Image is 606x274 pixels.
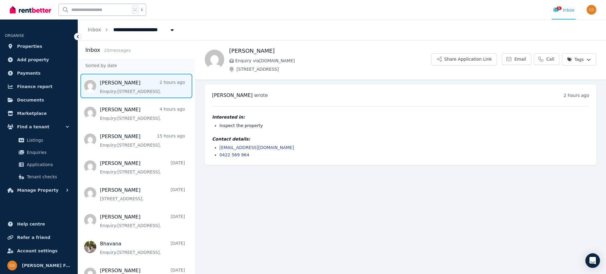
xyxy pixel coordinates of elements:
[17,247,58,254] span: Account settings
[431,53,497,66] button: Share Application Link
[5,245,73,257] a: Account settings
[5,80,73,93] a: Finance report
[100,106,185,121] a: [PERSON_NAME]4 hours agoEnquiry:[STREET_ADDRESS].
[7,158,70,171] a: Applications
[88,27,101,33] a: Inbox
[10,5,51,14] img: RentBetter
[212,92,253,98] span: [PERSON_NAME]
[5,184,73,196] button: Manage Property
[22,262,70,269] span: [PERSON_NAME] Family Super Pty Ltd ATF [PERSON_NAME] Family Super
[7,146,70,158] a: Enquiries
[17,96,44,104] span: Documents
[534,53,559,65] a: Call
[5,34,24,38] span: ORGANISE
[17,69,41,77] span: Payments
[564,93,589,98] time: 2 hours ago
[254,92,268,98] span: wrote
[17,187,58,194] span: Manage Property
[17,83,52,90] span: Finance report
[17,220,45,228] span: Help centre
[5,54,73,66] a: Add property
[205,50,224,69] img: Julie
[100,133,185,148] a: [PERSON_NAME]15 hours agoEnquiry:[STREET_ADDRESS].
[5,67,73,79] a: Payments
[562,53,596,66] button: Tags
[585,253,600,268] div: Open Intercom Messenger
[78,60,195,71] div: Sorted by date
[17,234,50,241] span: Refer a friend
[17,123,49,130] span: Find a tenant
[17,110,47,117] span: Marketplace
[5,94,73,106] a: Documents
[212,136,589,142] h4: Contact details:
[235,58,431,64] span: Enquiry via [DOMAIN_NAME]
[546,56,554,62] span: Call
[229,47,431,55] h1: [PERSON_NAME]
[587,5,596,15] img: Stanyer Family Super Pty Ltd ATF Stanyer Family Super
[27,137,68,144] span: Listings
[219,123,589,129] li: Inspect the property
[514,56,526,62] span: Email
[104,48,131,53] span: 20 message s
[5,218,73,230] a: Help centre
[7,261,17,270] img: Stanyer Family Super Pty Ltd ATF Stanyer Family Super
[502,53,531,65] a: Email
[85,46,100,54] h2: Inbox
[141,7,143,12] span: k
[100,160,185,175] a: [PERSON_NAME][DATE]Enquiry:[STREET_ADDRESS].
[100,213,185,229] a: [PERSON_NAME][DATE]Enquiry:[STREET_ADDRESS].
[7,171,70,183] a: Tenant checks
[5,40,73,52] a: Properties
[219,145,294,150] a: [EMAIL_ADDRESS][DOMAIN_NAME]
[78,20,185,40] nav: Breadcrumb
[7,134,70,146] a: Listings
[236,66,431,72] span: [STREET_ADDRESS]
[219,152,249,157] a: 0422 569 964
[100,240,185,255] a: Bhavana[DATE]Enquiry:[STREET_ADDRESS].
[5,107,73,119] a: Marketplace
[567,56,584,62] span: Tags
[5,231,73,244] a: Refer a friend
[17,43,42,50] span: Properties
[100,187,185,202] a: [PERSON_NAME][DATE][STREET_ADDRESS].
[27,149,68,156] span: Enquiries
[100,79,185,94] a: [PERSON_NAME]2 hours agoEnquiry:[STREET_ADDRESS].
[17,56,49,63] span: Add property
[212,114,589,120] h4: Interested in:
[553,7,574,13] div: Inbox
[27,173,68,180] span: Tenant checks
[5,121,73,133] button: Find a tenant
[27,161,68,168] span: Applications
[557,6,562,10] span: 1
